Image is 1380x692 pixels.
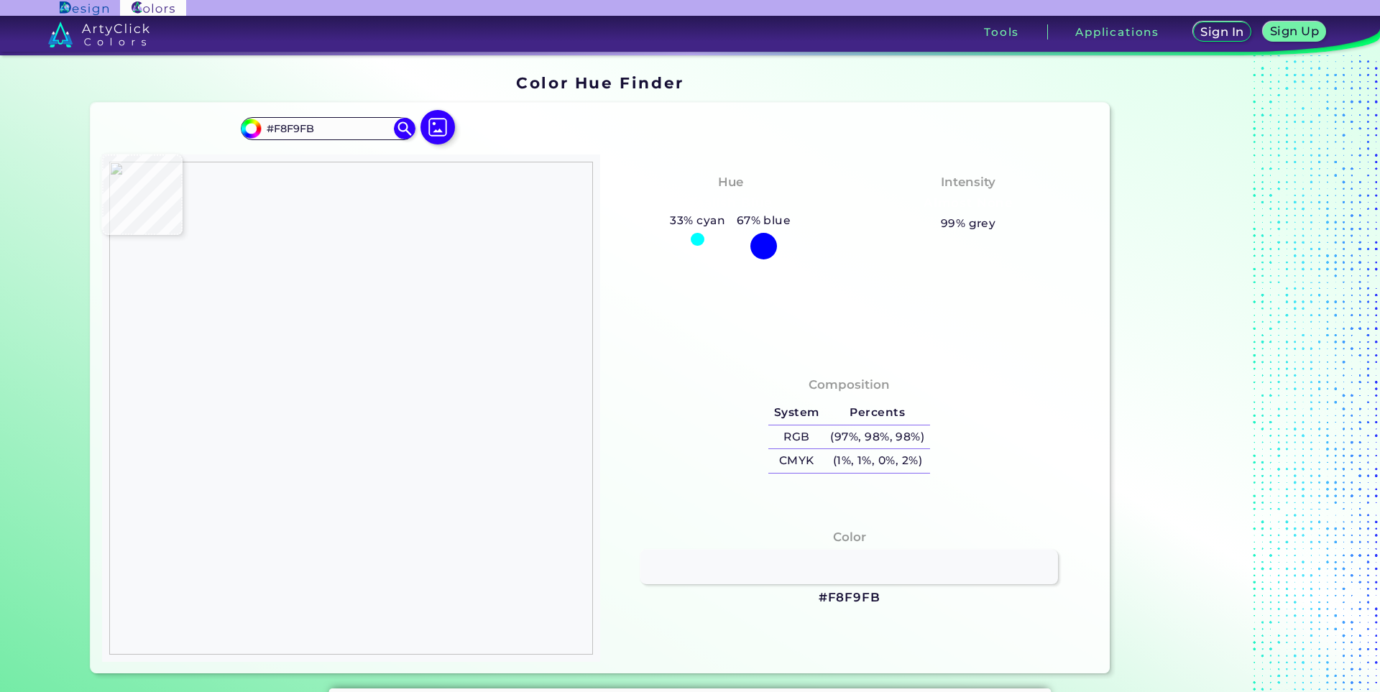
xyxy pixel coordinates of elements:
img: ArtyClick Design logo [60,1,108,15]
h5: 33% cyan [665,211,731,230]
h5: Percents [825,401,930,425]
h3: Tools [984,27,1019,37]
h5: RGB [768,425,824,449]
h3: Almost None [918,195,1019,212]
h4: Composition [809,374,890,395]
img: 5c0ce1ac-6918-4a5f-8945-0d178f3d550e [109,162,593,655]
h3: #F8F9FB [819,589,880,606]
h5: (97%, 98%, 98%) [825,425,930,449]
h5: CMYK [768,449,824,473]
img: logo_artyclick_colors_white.svg [48,22,149,47]
h5: Sign Up [1272,26,1317,37]
h5: 67% blue [731,211,796,230]
h3: Tealish Blue [684,195,778,212]
h1: Color Hue Finder [516,72,684,93]
h3: Applications [1075,27,1159,37]
input: type color.. [261,119,395,138]
img: icon picture [420,110,455,144]
h5: System [768,401,824,425]
h5: 99% grey [941,214,996,233]
a: Sign Up [1266,23,1322,41]
h5: (1%, 1%, 0%, 2%) [825,449,930,473]
img: icon search [394,118,415,139]
h5: Sign In [1202,27,1241,37]
iframe: Advertisement [1115,69,1295,679]
h4: Hue [718,172,743,193]
h4: Color [833,527,866,548]
a: Sign In [1196,23,1249,41]
h4: Intensity [941,172,995,193]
